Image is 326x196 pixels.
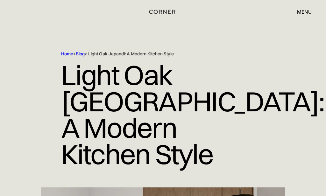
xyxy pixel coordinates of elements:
[76,51,85,57] a: Blog
[297,9,312,14] div: menu
[148,8,178,16] a: home
[61,51,73,57] a: Home
[291,6,312,17] div: menu
[61,57,265,172] h1: Light Oak [GEOGRAPHIC_DATA]: A Modern Kitchen Style
[61,51,265,57] div: > > Light Oak Japandi: A Modern Kitchen Style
